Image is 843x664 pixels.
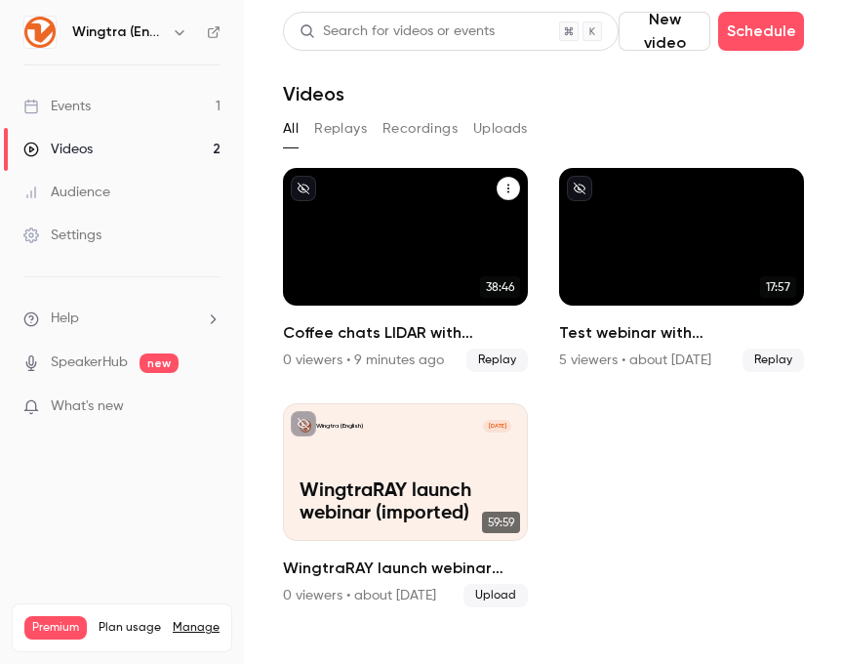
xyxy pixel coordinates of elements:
[99,620,161,636] span: Plan usage
[51,353,128,373] a: SpeakerHub
[483,420,511,433] span: [DATE]
[283,321,528,345] h2: Coffee chats LIDAR with [PERSON_NAME]
[283,168,528,372] a: 38:46Coffee chats LIDAR with [PERSON_NAME]0 viewers • 9 minutes agoReplay
[23,183,110,202] div: Audience
[559,321,804,345] h2: Test webinar with [PERSON_NAME] and [PERSON_NAME]
[382,113,458,145] button: Recordings
[760,276,796,298] span: 17:57
[283,12,804,652] section: Videos
[24,616,87,640] span: Premium
[283,168,528,372] li: Coffee chats LIDAR with André
[283,557,528,580] h2: WingtraRAY launch webinar (imported)
[23,226,101,245] div: Settings
[559,351,711,370] div: 5 viewers • about [DATE]
[466,349,528,372] span: Replay
[283,113,299,145] button: All
[23,309,221,329] li: help-dropdown-opener
[473,113,528,145] button: Uploads
[283,403,528,607] li: WingtraRAY launch webinar (imported)
[619,12,710,51] button: New video
[283,586,436,605] div: 0 viewers • about [DATE]
[559,168,804,372] a: 17:57Test webinar with [PERSON_NAME] and [PERSON_NAME]5 viewers • about [DATE]Replay
[567,176,592,201] button: unpublished
[291,176,316,201] button: unpublished
[463,584,528,607] span: Upload
[24,17,56,48] img: Wingtra (English)
[23,97,91,116] div: Events
[173,620,220,636] a: Manage
[283,82,344,105] h1: Videos
[718,12,804,51] button: Schedule
[51,396,124,417] span: What's new
[72,22,164,42] h6: Wingtra (English)
[283,403,528,607] a: WingtraRAY launch webinar (imported)Wingtra (English)[DATE]WingtraRAY launch webinar (imported)59...
[480,276,520,298] span: 38:46
[300,21,495,42] div: Search for videos or events
[283,168,804,607] ul: Videos
[559,168,804,372] li: Test webinar with Maeli and Andy
[314,113,367,145] button: Replays
[300,480,511,524] p: WingtraRAY launch webinar (imported)
[283,351,444,370] div: 0 viewers • 9 minutes ago
[51,309,79,329] span: Help
[291,411,316,436] button: unpublished
[140,353,179,373] span: new
[316,422,363,431] p: Wingtra (English)
[743,349,804,372] span: Replay
[23,140,93,159] div: Videos
[482,512,520,533] span: 59:59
